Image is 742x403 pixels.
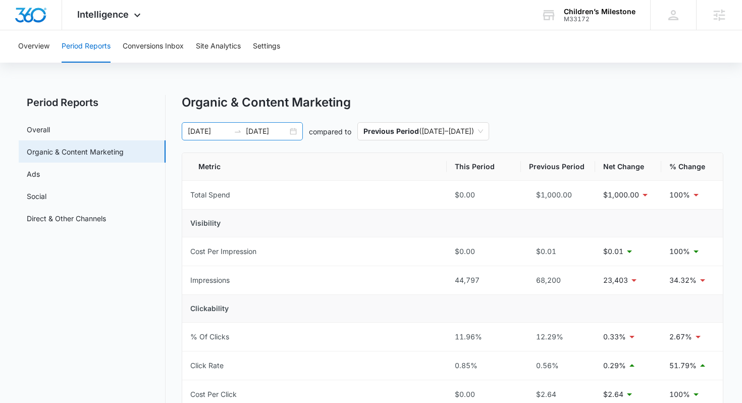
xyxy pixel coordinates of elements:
[529,389,587,400] div: $2.64
[27,169,40,179] a: Ads
[18,30,49,63] button: Overview
[455,360,513,371] div: 0.85%
[455,189,513,200] div: $0.00
[190,331,229,342] div: % Of Clicks
[564,8,635,16] div: account name
[669,331,692,342] p: 2.67%
[603,331,626,342] p: 0.33%
[182,95,351,110] h1: Organic & Content Marketing
[455,246,513,257] div: $0.00
[27,191,46,201] a: Social
[253,30,280,63] button: Settings
[603,246,623,257] p: $0.01
[363,127,419,135] p: Previous Period
[123,30,184,63] button: Conversions Inbox
[190,389,237,400] div: Cost Per Click
[19,95,166,110] h2: Period Reports
[529,360,587,371] div: 0.56%
[595,153,661,181] th: Net Change
[603,360,626,371] p: 0.29%
[529,275,587,286] div: 68,200
[62,30,111,63] button: Period Reports
[182,210,723,237] td: Visibility
[77,9,129,20] span: Intelligence
[529,189,587,200] div: $1,000.00
[661,153,723,181] th: % Change
[246,126,288,137] input: End date
[190,275,230,286] div: Impressions
[669,275,697,286] p: 34.32%
[455,275,513,286] div: 44,797
[190,360,224,371] div: Click Rate
[529,246,587,257] div: $0.01
[182,295,723,323] td: Clickability
[669,360,697,371] p: 51.79%
[27,124,50,135] a: Overall
[188,126,230,137] input: Start date
[190,189,230,200] div: Total Spend
[529,331,587,342] div: 12.29%
[521,153,595,181] th: Previous Period
[190,246,256,257] div: Cost Per Impression
[447,153,521,181] th: This Period
[234,127,242,135] span: to
[455,389,513,400] div: $0.00
[27,146,124,157] a: Organic & Content Marketing
[669,389,690,400] p: 100%
[196,30,241,63] button: Site Analytics
[564,16,635,23] div: account id
[455,331,513,342] div: 11.96%
[27,213,106,224] a: Direct & Other Channels
[182,153,447,181] th: Metric
[234,127,242,135] span: swap-right
[603,389,623,400] p: $2.64
[669,189,690,200] p: 100%
[669,246,690,257] p: 100%
[603,189,639,200] p: $1,000.00
[603,275,628,286] p: 23,403
[309,126,351,137] p: compared to
[363,123,483,140] span: ( [DATE] – [DATE] )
